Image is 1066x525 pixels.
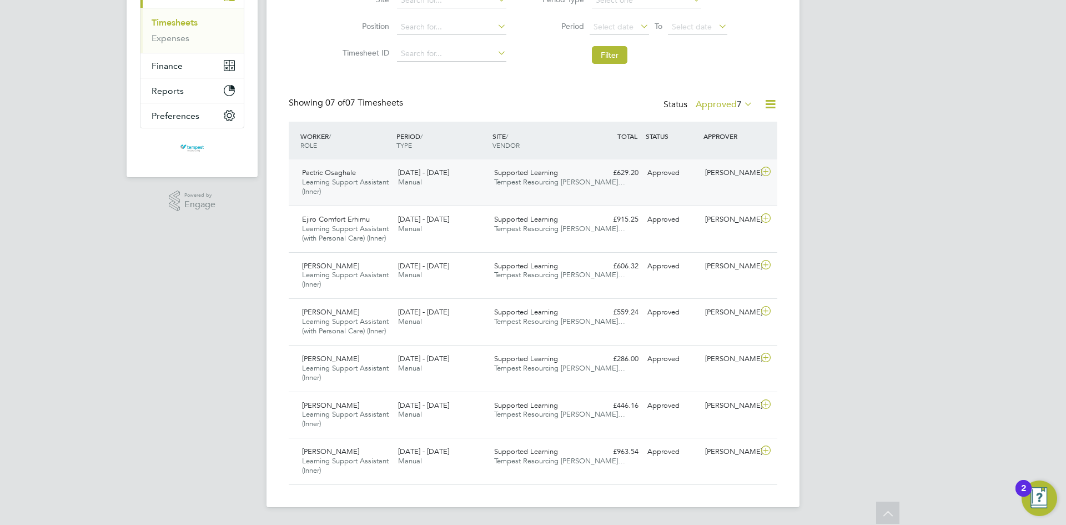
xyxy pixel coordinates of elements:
div: [PERSON_NAME] [701,350,758,368]
span: 07 of [325,97,345,108]
span: [DATE] - [DATE] [398,168,449,177]
span: Manual [398,224,422,233]
div: £915.25 [585,211,643,229]
div: [PERSON_NAME] [701,303,758,322]
span: Pactric Osaghale [302,168,356,177]
span: [PERSON_NAME] [302,261,359,271]
span: ROLE [300,141,317,149]
div: [PERSON_NAME] [701,211,758,229]
div: Approved [643,397,701,415]
span: Learning Support Assistant (with Personal Care) (Inner) [302,224,389,243]
span: Tempest Resourcing [PERSON_NAME]… [494,317,625,326]
span: Learning Support Assistant (with Personal Care) (Inner) [302,317,389,336]
span: Supported Learning [494,354,558,363]
span: Finance [152,61,183,71]
span: TYPE [396,141,412,149]
span: Learning Support Assistant (Inner) [302,270,389,289]
a: Powered byEngage [169,191,216,212]
span: Tempest Resourcing [PERSON_NAME]… [494,409,625,419]
div: Status [663,97,755,113]
div: [PERSON_NAME] [701,164,758,182]
button: Filter [592,46,627,64]
span: Tempest Resourcing [PERSON_NAME]… [494,224,625,233]
span: To [651,19,666,33]
input: Search for... [397,19,506,35]
span: Supported Learning [494,401,558,410]
span: Learning Support Assistant (Inner) [302,456,389,475]
div: Approved [643,211,701,229]
span: Manual [398,409,422,419]
span: Supported Learning [494,168,558,177]
span: Supported Learning [494,307,558,317]
div: Showing [289,97,405,109]
div: [PERSON_NAME] [701,257,758,276]
span: Learning Support Assistant (Inner) [302,177,389,196]
span: Ejiro Comfort Erhimu [302,214,370,224]
div: Timesheets [140,8,244,53]
div: Approved [643,257,701,276]
div: SITE [490,126,586,155]
a: Expenses [152,33,189,43]
span: / [329,132,331,141]
span: Manual [398,177,422,187]
span: / [506,132,508,141]
span: [PERSON_NAME] [302,401,359,410]
div: [PERSON_NAME] [701,397,758,415]
div: £286.00 [585,350,643,368]
span: Tempest Resourcing [PERSON_NAME]… [494,270,625,279]
span: [DATE] - [DATE] [398,214,449,224]
span: Manual [398,270,422,279]
span: 7 [737,99,742,110]
div: Approved [643,350,701,368]
label: Approved [696,99,753,110]
span: Preferences [152,111,199,121]
div: PERIOD [394,126,490,155]
div: STATUS [643,126,701,146]
div: 2 [1021,488,1026,503]
span: 07 Timesheets [325,97,403,108]
input: Search for... [397,46,506,62]
span: Engage [184,200,215,209]
span: [PERSON_NAME] [302,307,359,317]
span: Manual [398,456,422,466]
div: £559.24 [585,303,643,322]
span: Tempest Resourcing [PERSON_NAME]… [494,456,625,466]
label: Timesheet ID [339,48,389,58]
button: Preferences [140,103,244,128]
span: [PERSON_NAME] [302,354,359,363]
span: Select date [594,22,633,32]
span: Manual [398,317,422,326]
div: [PERSON_NAME] [701,443,758,461]
div: £606.32 [585,257,643,276]
span: [DATE] - [DATE] [398,354,449,363]
span: Powered by [184,191,215,200]
div: Approved [643,164,701,182]
span: Tempest Resourcing [PERSON_NAME]… [494,177,625,187]
div: Approved [643,303,701,322]
div: £446.16 [585,397,643,415]
div: WORKER [298,126,394,155]
label: Period [534,21,584,31]
span: [PERSON_NAME] [302,447,359,456]
label: Position [339,21,389,31]
span: [DATE] - [DATE] [398,447,449,456]
a: Go to home page [140,139,244,157]
button: Reports [140,78,244,103]
span: Supported Learning [494,214,558,224]
span: / [420,132,423,141]
span: [DATE] - [DATE] [398,307,449,317]
div: APPROVER [701,126,758,146]
button: Open Resource Center, 2 new notifications [1022,481,1057,516]
span: TOTAL [617,132,637,141]
span: Learning Support Assistant (Inner) [302,363,389,382]
span: Tempest Resourcing [PERSON_NAME]… [494,363,625,373]
img: tempestresourcing-logo-retina.png [179,139,204,157]
span: Supported Learning [494,261,558,271]
span: Learning Support Assistant (Inner) [302,409,389,428]
span: Manual [398,363,422,373]
span: VENDOR [492,141,520,149]
button: Finance [140,53,244,78]
a: Timesheets [152,17,198,28]
span: [DATE] - [DATE] [398,261,449,271]
span: [DATE] - [DATE] [398,401,449,410]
